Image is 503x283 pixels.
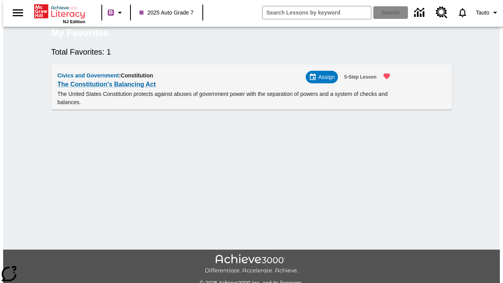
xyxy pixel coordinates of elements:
input: search field [263,6,371,19]
a: Home [34,4,85,19]
span: Tauto [476,9,489,17]
h5: My Favorites [51,27,109,39]
button: Open side menu [6,1,29,24]
span: : Constitution [119,72,153,79]
a: The Constitution's Balancing Act [57,79,156,90]
button: 5-Step Lesson [341,71,380,84]
a: Resource Center, Will open in new tab [431,2,452,23]
div: Assign Choose Dates [306,71,338,83]
button: Remove from Favorites [378,68,395,85]
span: Civics and Government [57,72,119,79]
span: Assign [318,73,335,81]
span: NJ Edition [63,19,85,24]
span: 2025 Auto Grade 7 [140,9,194,17]
span: B [109,7,113,17]
button: Profile/Settings [473,6,503,20]
a: Data Center [409,2,431,24]
a: Notifications [452,2,473,23]
span: 5-Step Lesson [344,73,376,81]
img: Achieve3000 Differentiate Accelerate Achieve [205,254,298,274]
h6: Total Favorites: 1 [51,46,452,58]
div: Home [34,3,85,24]
button: Boost Class color is purple. Change class color [105,6,128,20]
p: The United States Constitution protects against abuses of government power with the separation of... [57,90,395,107]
